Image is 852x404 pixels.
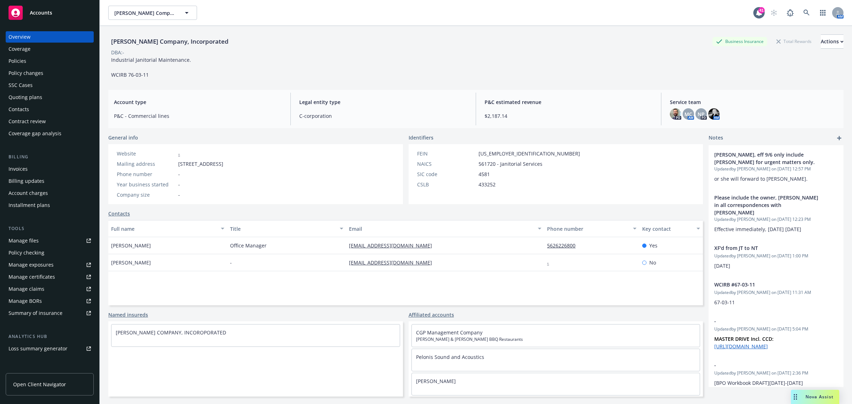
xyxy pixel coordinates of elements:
[178,170,180,178] span: -
[6,343,94,354] a: Loss summary generator
[6,43,94,55] a: Coverage
[805,394,834,400] span: Nova Assist
[117,160,175,168] div: Mailing address
[709,312,843,356] div: -Updatedby [PERSON_NAME] on [DATE] 5:04 PMMASTER DRIVE Incl. CCD: [URL][DOMAIN_NAME]
[698,110,705,118] span: NP
[349,242,438,249] a: [EMAIL_ADDRESS][DOMAIN_NAME]
[649,242,657,249] span: Yes
[349,225,534,233] div: Email
[9,31,31,43] div: Overview
[714,216,838,223] span: Updated by [PERSON_NAME] on [DATE] 12:23 PM
[714,370,838,376] span: Updated by [PERSON_NAME] on [DATE] 2:36 PM
[417,160,476,168] div: NAICS
[9,175,44,187] div: Billing updates
[714,151,819,166] span: [PERSON_NAME], eff 9/6 only include [PERSON_NAME] for urgent matters only.
[709,188,843,239] div: Please include the owner, [PERSON_NAME] in all correspondences with [PERSON_NAME]Updatedby [PERSO...
[417,170,476,178] div: SIC code
[108,6,197,20] button: [PERSON_NAME] Company, Incorporated
[6,271,94,283] a: Manage certificates
[9,247,44,258] div: Policy checking
[230,242,267,249] span: Office Manager
[178,150,180,157] a: -
[714,226,801,233] span: Effective immediately, [DATE] [DATE]
[6,333,94,340] div: Analytics hub
[816,6,830,20] a: Switch app
[714,244,819,252] span: XF'd from JT to NT
[6,283,94,295] a: Manage claims
[9,163,28,175] div: Invoices
[709,239,843,275] div: XF'd from JT to NTUpdatedby [PERSON_NAME] on [DATE] 1:00 PM[DATE]
[6,200,94,211] a: Installment plans
[821,35,843,48] div: Actions
[6,92,94,103] a: Quoting plans
[114,9,176,17] span: [PERSON_NAME] Company, Incorporated
[416,378,456,384] a: [PERSON_NAME]
[9,43,31,55] div: Coverage
[346,220,544,237] button: Email
[6,3,94,23] a: Accounts
[547,225,629,233] div: Phone number
[230,225,335,233] div: Title
[108,37,231,46] div: [PERSON_NAME] Company, Incorporated
[709,145,843,188] div: [PERSON_NAME], eff 9/6 only include [PERSON_NAME] for urgent matters only.Updatedby [PERSON_NAME]...
[714,299,735,306] span: 67-03-11
[544,220,639,237] button: Phone number
[9,295,42,307] div: Manage BORs
[178,191,180,198] span: -
[714,343,768,350] a: [URL][DOMAIN_NAME]
[684,110,692,118] span: MC
[9,187,48,199] div: Account charges
[6,235,94,246] a: Manage files
[6,31,94,43] a: Overview
[108,220,227,237] button: Full name
[714,262,730,269] span: [DATE]
[835,134,843,142] a: add
[709,275,843,312] div: WCIRB #67-03-11Updatedby [PERSON_NAME] on [DATE] 11:31 AM67-03-11
[6,163,94,175] a: Invoices
[178,181,180,188] span: -
[709,134,723,142] span: Notes
[6,259,94,271] a: Manage exposures
[9,343,67,354] div: Loss summary generator
[6,225,94,232] div: Tools
[9,283,44,295] div: Manage claims
[230,259,232,266] span: -
[479,150,580,157] span: [US_EMPLOYER_IDENTIFICATION_NUMBER]
[6,104,94,115] a: Contacts
[9,271,55,283] div: Manage certificates
[649,259,656,266] span: No
[708,108,720,120] img: photo
[767,6,781,20] a: Start snowing
[783,6,797,20] a: Report a Bug
[9,307,62,319] div: Summary of insurance
[9,55,26,67] div: Policies
[178,160,223,168] span: [STREET_ADDRESS]
[791,390,800,404] div: Drag to move
[479,181,496,188] span: 433252
[117,150,175,157] div: Website
[9,235,39,246] div: Manage files
[712,37,767,46] div: Business Insurance
[114,112,282,120] span: P&C - Commercial lines
[409,311,454,318] a: Affiliated accounts
[417,181,476,188] div: CSLB
[485,112,652,120] span: $2,187.14
[299,112,467,120] span: C-corporation
[547,259,555,266] a: -
[639,220,703,237] button: Key contact
[6,175,94,187] a: Billing updates
[117,191,175,198] div: Company size
[417,150,476,157] div: FEIN
[714,317,819,325] span: -
[416,329,482,336] a: CGP Management Company
[6,116,94,127] a: Contract review
[479,160,542,168] span: 561720 - Janitorial Services
[111,56,191,78] span: Industrial Janitorial Maintenance. WCIRB 76-03-11
[670,108,681,120] img: photo
[714,166,838,172] span: Updated by [PERSON_NAME] on [DATE] 12:57 PM
[13,381,66,388] span: Open Client Navigator
[6,187,94,199] a: Account charges
[9,80,33,91] div: SSC Cases
[6,67,94,79] a: Policy changes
